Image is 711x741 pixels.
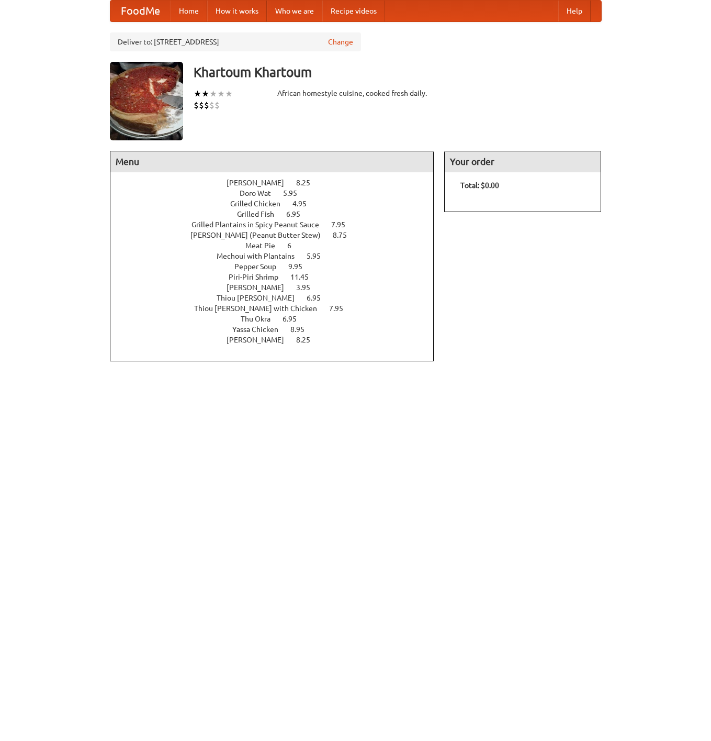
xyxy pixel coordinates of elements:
span: 7.95 [331,220,356,229]
span: 8.95 [290,325,315,334]
span: Mechoui with Plantains [217,252,305,260]
span: 8.25 [296,179,321,187]
a: Doro Wat 5.95 [240,189,317,197]
span: Yassa Chicken [232,325,289,334]
img: angular.jpg [110,62,183,140]
a: Change [328,37,353,47]
h3: Khartoum Khartoum [194,62,602,83]
li: $ [204,99,209,111]
span: Piri-Piri Shrimp [229,273,289,281]
a: Thu Okra 6.95 [241,315,316,323]
a: Thiou [PERSON_NAME] with Chicken 7.95 [194,304,363,313]
b: Total: $0.00 [460,181,499,190]
a: How it works [207,1,267,21]
a: Grilled Fish 6.95 [237,210,320,218]
li: $ [215,99,220,111]
a: Home [171,1,207,21]
li: ★ [201,88,209,99]
span: 5.95 [307,252,331,260]
a: Mechoui with Plantains 5.95 [217,252,340,260]
a: [PERSON_NAME] 8.25 [227,179,330,187]
span: 8.75 [333,231,357,239]
span: [PERSON_NAME] (Peanut Butter Stew) [190,231,331,239]
span: 6 [287,241,302,250]
h4: Menu [110,151,434,172]
h4: Your order [445,151,601,172]
a: Piri-Piri Shrimp 11.45 [229,273,328,281]
span: 4.95 [292,200,317,208]
li: ★ [225,88,233,99]
li: $ [199,99,204,111]
li: ★ [209,88,217,99]
a: [PERSON_NAME] 8.25 [227,336,330,344]
a: [PERSON_NAME] 3.95 [227,283,330,292]
a: Grilled Chicken 4.95 [230,200,326,208]
li: $ [209,99,215,111]
span: 9.95 [288,262,313,271]
span: 5.95 [283,189,308,197]
span: Grilled Fish [237,210,285,218]
div: African homestyle cuisine, cooked fresh daily. [277,88,434,98]
a: Thiou [PERSON_NAME] 6.95 [217,294,340,302]
span: Grilled Chicken [230,200,291,208]
span: 3.95 [296,283,321,292]
a: Grilled Plantains in Spicy Peanut Sauce 7.95 [191,220,365,229]
li: ★ [217,88,225,99]
span: Pepper Soup [234,262,287,271]
a: [PERSON_NAME] (Peanut Butter Stew) 8.75 [190,231,366,239]
span: Meat Pie [245,241,286,250]
a: Who we are [267,1,322,21]
span: 6.95 [286,210,311,218]
span: [PERSON_NAME] [227,336,295,344]
span: Doro Wat [240,189,281,197]
span: Grilled Plantains in Spicy Peanut Sauce [191,220,330,229]
li: ★ [194,88,201,99]
span: [PERSON_NAME] [227,283,295,292]
span: 8.25 [296,336,321,344]
li: $ [194,99,199,111]
span: Thiou [PERSON_NAME] [217,294,305,302]
div: Deliver to: [STREET_ADDRESS] [110,32,361,51]
a: Yassa Chicken 8.95 [232,325,324,334]
span: 6.95 [307,294,331,302]
span: 11.45 [290,273,319,281]
a: Recipe videos [322,1,385,21]
a: FoodMe [110,1,171,21]
span: 7.95 [329,304,354,313]
a: Meat Pie 6 [245,241,311,250]
a: Help [558,1,591,21]
a: Pepper Soup 9.95 [234,262,322,271]
span: Thu Okra [241,315,281,323]
span: [PERSON_NAME] [227,179,295,187]
span: 6.95 [283,315,307,323]
span: Thiou [PERSON_NAME] with Chicken [194,304,328,313]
